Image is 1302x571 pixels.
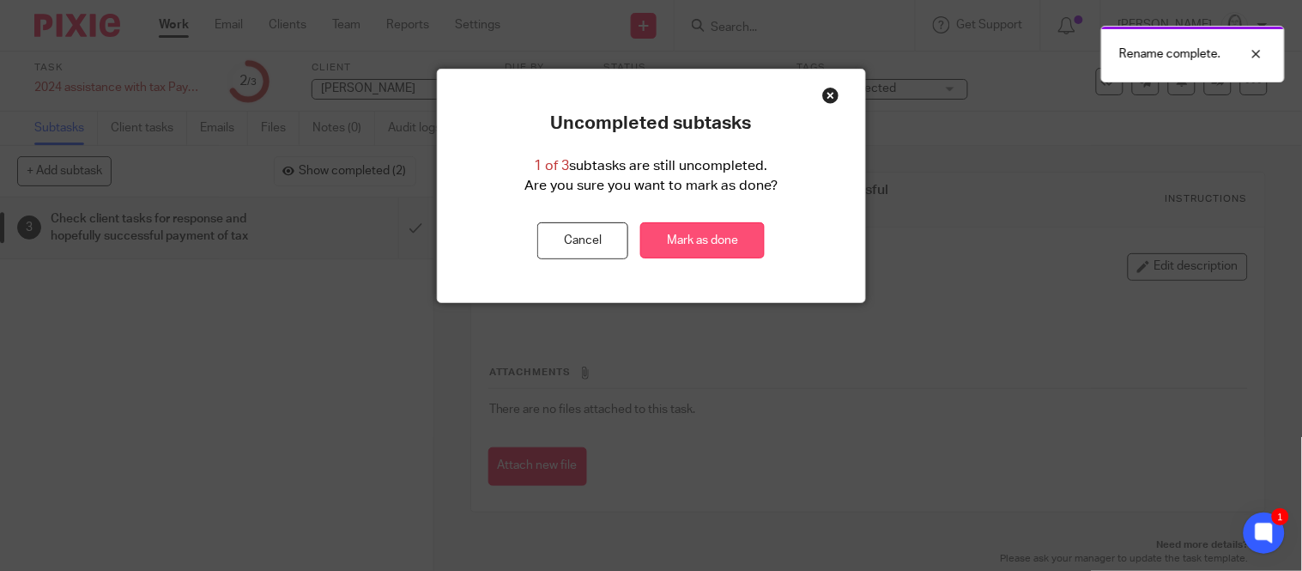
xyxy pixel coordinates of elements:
[535,159,570,173] span: 1 of 3
[535,156,768,176] p: subtasks are still uncompleted.
[551,112,752,135] p: Uncompleted subtasks
[1119,46,1220,63] p: Rename complete.
[640,222,765,259] a: Mark as done
[822,87,839,104] div: Close this dialog window
[537,222,628,259] button: Cancel
[524,176,778,196] p: Are you sure you want to mark as done?
[1272,508,1289,525] div: 1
